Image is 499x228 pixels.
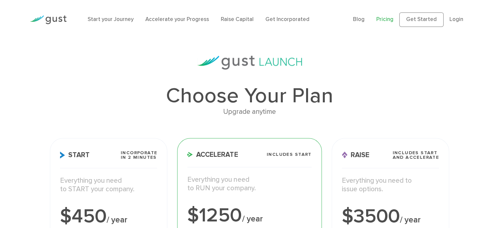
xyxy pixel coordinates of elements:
h1: Choose Your Plan [50,85,449,106]
a: Raise Capital [221,16,254,23]
a: Get Started [399,12,444,27]
a: Login [449,16,463,23]
a: Blog [353,16,364,23]
div: $450 [60,207,157,226]
p: Everything you need to START your company. [60,176,157,194]
span: Accelerate [187,151,238,158]
span: Start [60,152,90,158]
span: Raise [342,152,369,158]
p: Everything you need to issue options. [342,176,439,194]
span: / year [400,215,421,225]
p: Everything you need to RUN your company. [187,176,311,193]
span: Includes START and ACCELERATE [392,151,439,160]
a: Pricing [376,16,393,23]
span: / year [242,214,262,224]
div: Upgrade anytime [50,106,449,117]
span: / year [107,215,127,225]
span: Includes START [267,152,312,157]
span: Incorporate in 2 Minutes [121,151,157,160]
a: Accelerate your Progress [145,16,209,23]
div: $3500 [342,207,439,226]
img: Raise Icon [342,152,347,158]
img: Gust Logo [30,15,67,24]
a: Start your Journey [88,16,134,23]
img: Accelerate Icon [187,152,193,157]
img: Start Icon X2 [60,152,65,158]
a: Get Incorporated [265,16,309,23]
img: gust-launch-logos.svg [197,56,302,70]
div: $1250 [187,206,311,225]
